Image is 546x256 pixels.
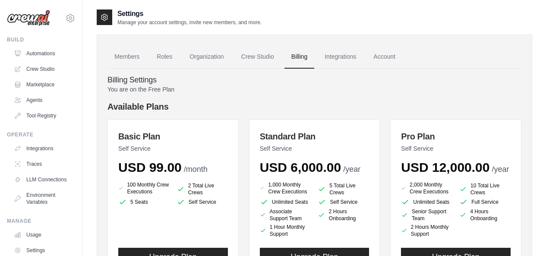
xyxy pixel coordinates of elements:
[260,130,369,142] h3: Standard Plan
[401,198,452,206] li: Unlimited Seats
[7,36,76,43] div: Build
[260,198,311,206] li: Unlimited Seats
[107,45,146,69] a: Members
[260,144,369,153] p: Self Service
[183,45,230,69] a: Organization
[118,180,170,196] li: 100 Monthly Crew Executions
[284,45,314,69] a: Billing
[7,131,76,138] div: Operate
[10,157,76,171] a: Traces
[459,198,511,206] li: Full Service
[318,182,369,196] li: 5 Total Live Crews
[318,208,369,222] li: 2 Hours Onboarding
[318,198,369,206] li: Self Service
[177,198,228,206] li: Self Service
[343,165,360,174] span: /year
[318,45,363,69] a: Integrations
[401,130,511,142] h3: Pro Plan
[401,208,452,222] li: Senior Support Team
[401,180,452,196] li: 2,000 Monthly Crew Executions
[492,165,509,174] span: /year
[10,142,76,155] a: Integrations
[459,208,511,222] li: 4 Hours Onboarding
[118,198,170,206] li: 5 Seats
[10,93,76,107] a: Agents
[10,228,76,242] a: Usage
[184,165,208,174] span: /month
[10,47,76,60] a: Automations
[7,10,50,26] img: Logo
[10,78,76,92] a: Marketplace
[107,101,521,113] h4: Available Plans
[234,45,281,69] a: Crew Studio
[117,19,262,26] p: Manage your account settings, invite new members, and more.
[401,144,511,153] p: Self Service
[118,160,182,174] span: USD 99.00
[401,224,452,237] li: 2 Hours Monthly Support
[107,85,521,94] p: You are on the Free Plan
[10,109,76,123] a: Tool Registry
[366,45,402,69] a: Account
[260,224,311,237] li: 1 Hour Monthly Support
[459,182,511,196] li: 10 Total Live Crews
[260,208,311,222] li: Associate Support Team
[7,218,76,224] div: Manage
[150,45,179,69] a: Roles
[260,180,311,196] li: 1,000 Monthly Crew Executions
[10,62,76,76] a: Crew Studio
[10,173,76,186] a: LLM Connections
[118,130,228,142] h3: Basic Plan
[177,182,228,196] li: 2 Total Live Crews
[10,188,76,209] a: Environment Variables
[117,9,262,19] h2: Settings
[401,160,489,174] span: USD 12,000.00
[260,160,341,174] span: USD 6,000.00
[118,144,228,153] p: Self Service
[107,76,521,85] h4: Billing Settings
